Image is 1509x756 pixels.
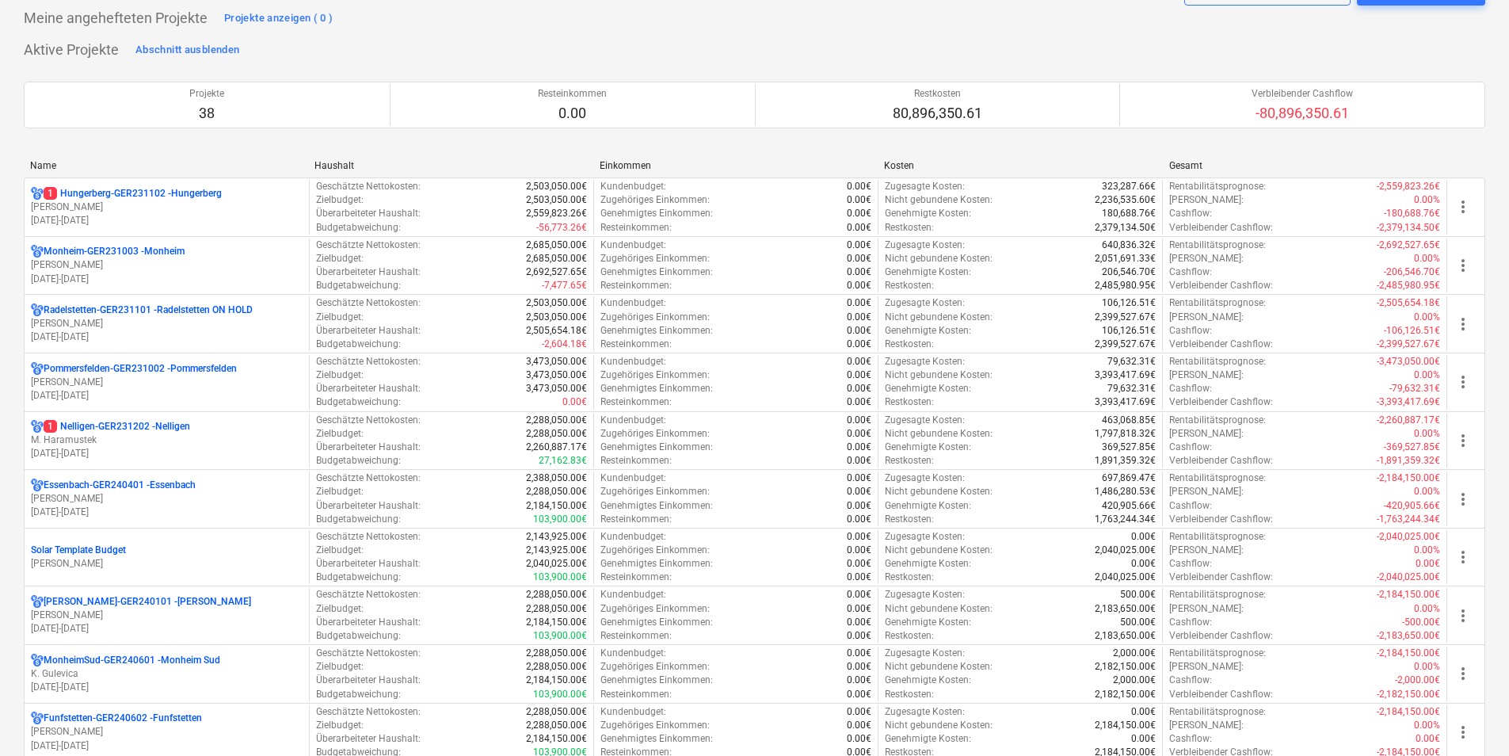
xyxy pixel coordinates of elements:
p: 27,162.83€ [539,454,587,468]
p: Monheim-GER231003 - Monheim [44,245,185,258]
p: Resteinkommen : [600,338,672,351]
p: Resteinkommen : [600,513,672,526]
p: Überarbeiteter Haushalt : [316,382,421,395]
p: 0.00€ [847,252,871,265]
p: Geschätzte Nettokosten : [316,355,421,368]
p: 2,685,050.00€ [526,239,587,252]
p: Geschätzte Nettokosten : [316,296,421,310]
p: [DATE] - [DATE] [31,447,303,460]
p: Nicht gebundene Kosten : [885,485,993,498]
p: Verbleibender Cashflow : [1169,221,1273,235]
p: [DATE] - [DATE] [31,389,303,403]
p: Überarbeiteter Haushalt : [316,324,421,338]
p: [PERSON_NAME] [31,258,303,272]
p: 180,688.76€ [1102,207,1156,220]
button: Projekte anzeigen ( 0 ) [220,6,337,31]
p: Cashflow : [1169,382,1212,395]
p: 0.00€ [1131,557,1156,571]
p: Rentabilitätsprognose : [1169,472,1266,485]
p: 2,288,050.00€ [526,414,587,427]
p: Restkosten : [885,279,934,292]
p: [PERSON_NAME] : [1169,427,1244,441]
p: Kundenbudget : [600,239,666,252]
p: Rentabilitätsprognose : [1169,530,1266,544]
span: more_vert [1454,372,1473,391]
p: Zugesagte Kosten : [885,472,965,485]
p: Zugesagte Kosten : [885,180,965,193]
p: [PERSON_NAME] [31,557,303,571]
p: 369,527.85€ [1102,441,1156,454]
p: Überarbeiteter Haushalt : [316,265,421,279]
p: Restkosten : [885,571,934,584]
p: Cashflow : [1169,441,1212,454]
p: Überarbeiteter Haushalt : [316,499,421,513]
p: [DATE] - [DATE] [31,681,303,694]
p: 0.00€ [847,571,871,584]
p: 79,632.31€ [1107,355,1156,368]
p: [PERSON_NAME] [31,609,303,622]
iframe: Chat Widget [1430,680,1509,756]
p: 106,126.51€ [1102,324,1156,338]
span: more_vert [1454,197,1473,216]
p: Zugehöriges Einkommen : [600,485,710,498]
span: more_vert [1454,606,1473,625]
p: 0.00€ [847,355,871,368]
p: -2,184,150.00€ [1377,472,1440,485]
p: 0.00€ [847,296,871,310]
p: [DATE] - [DATE] [31,739,303,753]
p: 0.00€ [847,193,871,207]
p: [DATE] - [DATE] [31,506,303,519]
p: 0.00€ [847,472,871,485]
p: -2,399,527.67€ [1377,338,1440,351]
p: 3,473,050.00€ [526,355,587,368]
p: Genehmigte Kosten : [885,499,971,513]
p: Genehmigtes Einkommen : [600,382,713,395]
p: Zielbudget : [316,485,364,498]
p: [PERSON_NAME] [31,376,303,389]
p: 0.00€ [847,265,871,279]
p: Überarbeiteter Haushalt : [316,207,421,220]
p: Cashflow : [1169,265,1212,279]
p: Genehmigte Kosten : [885,441,971,454]
p: 79,632.31€ [1107,382,1156,395]
p: 2,559,823.26€ [526,207,587,220]
div: Haushalt [314,160,586,171]
p: [PERSON_NAME] [31,492,303,506]
p: 103,900.00€ [533,513,587,526]
div: Projekte anzeigen ( 0 ) [224,10,333,28]
div: 1Hungerberg-GER231102 -Hungerberg[PERSON_NAME][DATE]-[DATE] [31,187,303,227]
p: [PERSON_NAME] [31,200,303,214]
p: [PERSON_NAME] : [1169,544,1244,557]
div: Kosten [884,160,1156,171]
div: Für das Projekt sind mehrere Währungen aktiviert [31,420,44,433]
p: Budgetabweichung : [316,454,401,468]
p: 0.00€ [847,485,871,498]
p: Genehmigtes Einkommen : [600,441,713,454]
p: 2,505,654.18€ [526,324,587,338]
p: Budgetabweichung : [316,571,401,584]
p: -2,559,823.26€ [1377,180,1440,193]
p: Meine angehefteten Projekte [24,9,208,28]
p: -180,688.76€ [1384,207,1440,220]
div: MonheimSud-GER240601 -Monheim SudK. Gulevica[DATE]-[DATE] [31,654,303,694]
div: Für das Projekt sind mehrere Währungen aktiviert [31,712,44,725]
span: more_vert [1454,315,1473,334]
p: 2,143,925.00€ [526,530,587,544]
div: Für das Projekt sind mehrere Währungen aktiviert [31,304,44,317]
p: Kundenbudget : [600,414,666,427]
p: Restkosten [893,87,982,101]
p: Rentabilitätsprognose : [1169,414,1266,427]
p: 0.00€ [847,427,871,441]
p: Zielbudget : [316,368,364,382]
p: 0.00€ [847,368,871,382]
p: Restkosten : [885,221,934,235]
p: [PERSON_NAME] : [1169,252,1244,265]
p: Essenbach-GER240401 - Essenbach [44,479,196,492]
p: 0.00% [1414,193,1440,207]
p: 2,692,527.65€ [526,265,587,279]
p: [PERSON_NAME] [31,725,303,739]
p: Kundenbudget : [600,180,666,193]
p: Zugehöriges Einkommen : [600,427,710,441]
div: Für das Projekt sind mehrere Währungen aktiviert [31,187,44,200]
p: M. Haramustek [31,433,303,447]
